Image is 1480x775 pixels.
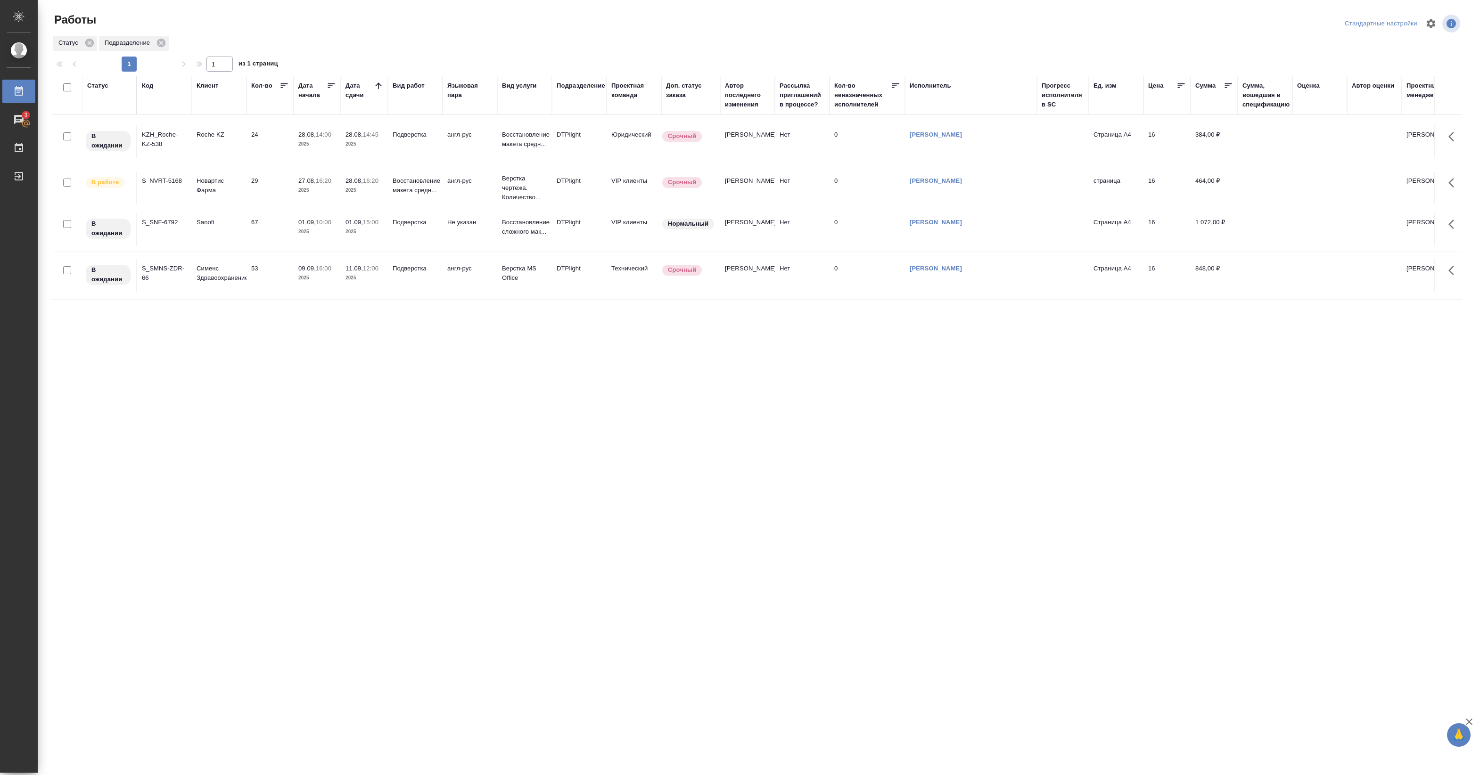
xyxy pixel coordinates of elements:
div: Код [142,81,153,90]
p: 2025 [298,139,336,149]
td: [PERSON_NAME] [720,213,775,246]
button: 🙏 [1447,723,1471,747]
div: Кол-во [251,81,272,90]
p: 28.08, [345,131,363,138]
div: Подразделение [99,36,169,51]
div: Доп. статус заказа [666,81,715,100]
span: Работы [52,12,96,27]
p: 01.09, [345,219,363,226]
div: Рассылка приглашений в процессе? [780,81,825,109]
p: 12:00 [363,265,378,272]
div: S_SMNS-ZDR-66 [142,264,187,283]
p: 16:20 [316,177,331,184]
td: Технический [607,259,661,292]
td: [PERSON_NAME] [1402,125,1456,158]
p: 11.09, [345,265,363,272]
div: Подразделение [557,81,605,90]
p: Восстановление макета средн... [502,130,547,149]
td: [PERSON_NAME] [1402,259,1456,292]
div: Автор оценки [1352,81,1394,90]
td: DTPlight [552,259,607,292]
p: Верстка MS Office [502,264,547,283]
p: Восстановление макета средн... [393,176,438,195]
p: 10:00 [316,219,331,226]
td: [PERSON_NAME] [1402,213,1456,246]
a: 3 [2,108,35,131]
p: 15:00 [363,219,378,226]
td: англ-рус [443,171,497,204]
span: Настроить таблицу [1420,12,1442,35]
td: 53 [247,259,294,292]
div: Дата начала [298,81,327,100]
p: 2025 [345,227,383,237]
p: 2025 [298,227,336,237]
td: англ-рус [443,125,497,158]
div: split button [1342,16,1420,31]
td: 16 [1143,213,1191,246]
div: S_NVRT-5168 [142,176,187,186]
p: Подверстка [393,218,438,227]
p: В ожидании [91,219,125,238]
span: из 1 страниц [238,58,278,72]
div: Сумма [1195,81,1216,90]
p: Roche KZ [197,130,242,139]
td: англ-рус [443,259,497,292]
td: Страница А4 [1089,213,1143,246]
td: [PERSON_NAME] [1402,171,1456,204]
button: Здесь прячутся важные кнопки [1443,125,1465,148]
td: VIP клиенты [607,213,661,246]
p: Подверстка [393,130,438,139]
td: Юридический [607,125,661,158]
a: [PERSON_NAME] [910,131,962,138]
td: 24 [247,125,294,158]
p: 2025 [298,273,336,283]
button: Здесь прячутся важные кнопки [1443,259,1465,282]
p: 2025 [298,186,336,195]
span: 3 [18,110,33,120]
div: Оценка [1297,81,1320,90]
td: 464,00 ₽ [1191,171,1238,204]
p: Срочный [668,265,696,275]
div: Проектные менеджеры [1406,81,1452,100]
button: Здесь прячутся важные кнопки [1443,171,1465,194]
td: Страница А4 [1089,125,1143,158]
p: 2025 [345,273,383,283]
span: 🙏 [1451,725,1467,745]
p: 16:00 [316,265,331,272]
td: [PERSON_NAME] [720,171,775,204]
div: S_SNF-6792 [142,218,187,227]
td: [PERSON_NAME] [720,259,775,292]
div: Исполнитель [910,81,951,90]
td: 848,00 ₽ [1191,259,1238,292]
td: страница [1089,171,1143,204]
p: Подразделение [105,38,153,48]
p: Sanofi [197,218,242,227]
td: 0 [830,171,905,204]
td: Не указан [443,213,497,246]
div: Автор последнего изменения [725,81,770,109]
div: Клиент [197,81,218,90]
td: Нет [775,259,830,292]
div: Цена [1148,81,1164,90]
p: 28.08, [345,177,363,184]
p: 16:20 [363,177,378,184]
a: [PERSON_NAME] [910,265,962,272]
td: Нет [775,171,830,204]
div: Сумма, вошедшая в спецификацию [1242,81,1290,109]
td: DTPlight [552,171,607,204]
p: 14:45 [363,131,378,138]
div: KZH_Roche-KZ-538 [142,130,187,149]
td: 16 [1143,171,1191,204]
p: В ожидании [91,265,125,284]
td: 67 [247,213,294,246]
div: Ед. изм [1094,81,1117,90]
td: Страница А4 [1089,259,1143,292]
div: Исполнитель назначен, приступать к работе пока рано [85,264,132,286]
p: 2025 [345,139,383,149]
a: [PERSON_NAME] [910,177,962,184]
td: 16 [1143,125,1191,158]
p: Статус [58,38,82,48]
span: Посмотреть информацию [1442,15,1462,33]
p: Подверстка [393,264,438,273]
td: Нет [775,213,830,246]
